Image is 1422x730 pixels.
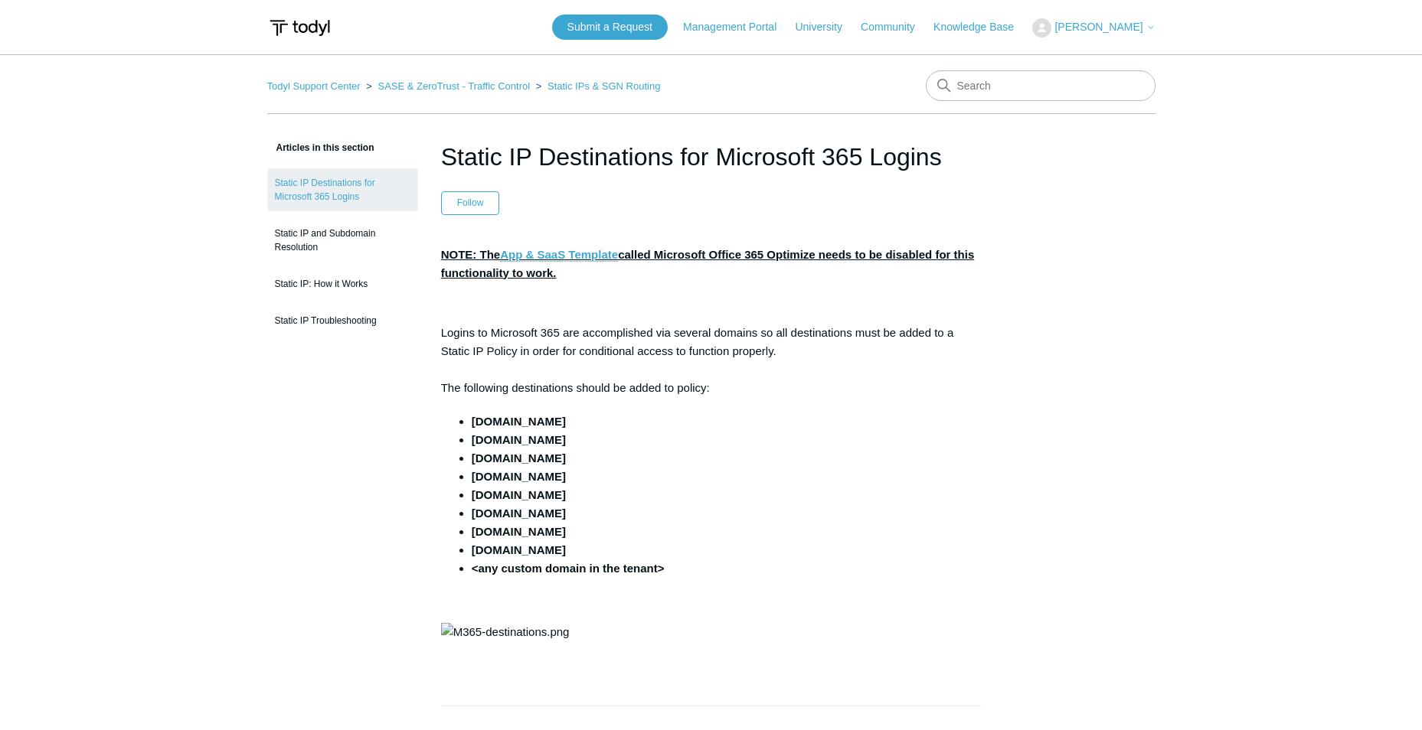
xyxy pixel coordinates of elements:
[441,191,500,214] button: Follow Article
[472,488,566,501] strong: [DOMAIN_NAME]
[1054,21,1143,33] span: [PERSON_NAME]
[267,168,418,211] a: Static IP Destinations for Microsoft 365 Logins
[933,19,1029,35] a: Knowledge Base
[548,80,660,92] a: Static IPs & SGN Routing
[363,80,533,92] li: SASE & ZeroTrust - Traffic Control
[441,139,982,175] h1: Static IP Destinations for Microsoft 365 Logins
[267,306,418,335] a: Static IP Troubleshooting
[795,19,857,35] a: University
[861,19,930,35] a: Community
[472,562,665,575] strong: <any custom domain in the tenant>
[267,219,418,262] a: Static IP and Subdomain Resolution
[472,525,566,538] strong: [DOMAIN_NAME]
[683,19,792,35] a: Management Portal
[1032,18,1155,37] button: [PERSON_NAME]
[267,14,332,42] img: Todyl Support Center Help Center home page
[472,470,566,483] strong: [DOMAIN_NAME]
[472,543,566,556] strong: [DOMAIN_NAME]
[533,80,661,92] li: Static IPs & SGN Routing
[472,507,566,520] strong: [DOMAIN_NAME]
[552,15,668,40] a: Submit a Request
[472,415,566,428] strong: [DOMAIN_NAME]
[472,451,566,464] strong: [DOMAIN_NAME]
[441,324,982,397] p: Logins to Microsoft 365 are accomplished via several domains so all destinations must be added to...
[267,142,374,153] span: Articles in this section
[472,433,566,446] strong: [DOMAIN_NAME]
[926,70,1156,101] input: Search
[441,623,570,641] img: M365-destinations.png
[267,269,418,298] a: Static IP: How it Works
[267,80,361,92] a: Todyl Support Center
[267,80,364,92] li: Todyl Support Center
[441,248,975,279] strong: NOTE: The called Microsoft Office 365 Optimize needs to be disabled for this functionality to work.
[500,248,618,262] a: App & SaaS Template
[378,80,530,92] a: SASE & ZeroTrust - Traffic Control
